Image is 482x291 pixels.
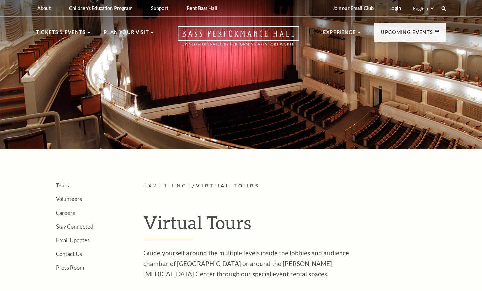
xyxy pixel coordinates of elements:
a: Stay Connected [56,223,93,229]
p: Upcoming Events [381,28,433,40]
a: Press Room [56,264,84,270]
p: Children's Education Program [69,5,133,11]
a: Tours [56,182,69,188]
span: Experience [143,183,192,188]
span: Virtual Tours [196,183,260,188]
p: Support [151,5,168,11]
p: Guide yourself around the multiple levels inside the lobbies and audience chamber of [GEOGRAPHIC_... [143,248,358,279]
p: / [143,182,446,190]
p: Plan Your Visit [104,28,149,40]
a: Careers [56,210,75,216]
p: Rent Bass Hall [187,5,217,11]
p: Tickets & Events [36,28,86,40]
p: Experience [323,28,356,40]
a: Volunteers [56,196,82,202]
p: About [37,5,51,11]
select: Select: [412,5,435,12]
h1: Virtual Tours [143,212,446,239]
a: Contact Us [56,251,82,257]
a: Email Updates [56,237,90,243]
